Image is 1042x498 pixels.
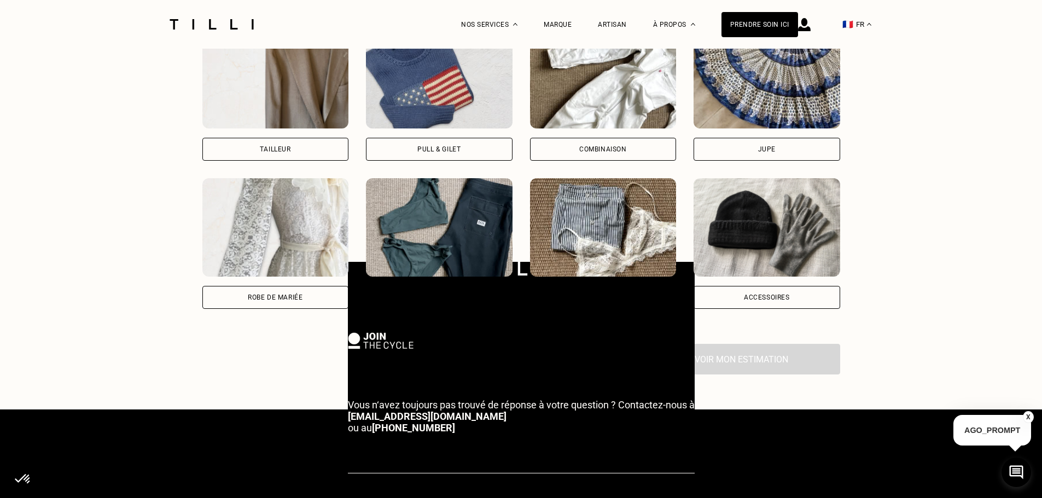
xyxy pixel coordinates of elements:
div: Robe de mariée [248,294,302,301]
a: [EMAIL_ADDRESS][DOMAIN_NAME] [348,411,507,422]
img: icône connexion [798,18,811,31]
button: X [1023,411,1034,423]
a: [PHONE_NUMBER] [372,422,455,433]
span: 🇫🇷 [842,19,853,30]
img: Tilli retouche votre Robe de mariée [202,178,349,277]
img: Tilli retouche votre Combinaison [530,30,677,128]
a: Marque [544,21,572,28]
a: Artisan [598,21,627,28]
img: logo Join The Cycle [348,332,414,349]
img: menu déroulant [867,23,871,26]
img: Menu déroulant [513,23,517,26]
div: Tailleur [260,146,291,153]
img: Tilli retouche votre Maillot de bain [366,178,513,277]
img: Tilli retouche votre Tailleur [202,30,349,128]
div: Combinaison [579,146,627,153]
img: Tilli retouche votre Accessoires [694,178,840,277]
a: Prendre soin ici [721,12,798,37]
img: Menu déroulant à propos [691,23,695,26]
div: Accessoires [744,294,790,301]
img: Tilli retouche votre Pull & gilet [366,30,513,128]
p: ou au [348,399,695,433]
div: Jupe [758,146,776,153]
p: AGO_PROMPT [953,415,1031,446]
span: Vous n‘avez toujours pas trouvé de réponse à votre question ? Contactez-nous à [348,399,695,411]
img: Tilli retouche votre Jupe [694,30,840,128]
img: logo Tilli [467,262,576,276]
img: Logo du service de couturière Tilli [166,19,258,30]
div: Pull & gilet [417,146,461,153]
img: Tilli retouche votre Lingerie [530,178,677,277]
